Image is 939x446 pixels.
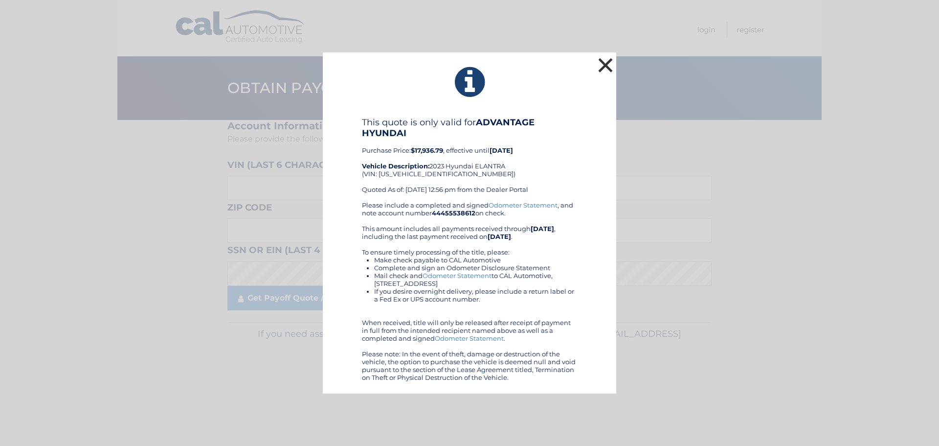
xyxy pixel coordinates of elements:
[411,146,443,154] b: $17,936.79
[435,334,504,342] a: Odometer Statement
[374,256,577,264] li: Make check payable to CAL Automotive
[374,287,577,303] li: If you desire overnight delivery, please include a return label or a Fed Ex or UPS account number.
[374,264,577,272] li: Complete and sign an Odometer Disclosure Statement
[490,146,513,154] b: [DATE]
[531,225,554,233] b: [DATE]
[362,117,577,139] h4: This quote is only valid for
[432,209,475,217] b: 44455538612
[362,117,577,201] div: Purchase Price: , effective until 2023 Hyundai ELANTRA (VIN: [US_VEHICLE_IDENTIFICATION_NUMBER]) ...
[362,201,577,381] div: Please include a completed and signed , and note account number on check. This amount includes al...
[362,162,429,170] strong: Vehicle Description:
[362,117,535,139] b: ADVANTAGE HYUNDAI
[423,272,492,280] a: Odometer Statement
[489,201,558,209] a: Odometer Statement
[488,233,511,240] b: [DATE]
[596,55,615,75] button: ×
[374,272,577,287] li: Mail check and to CAL Automotive, [STREET_ADDRESS]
